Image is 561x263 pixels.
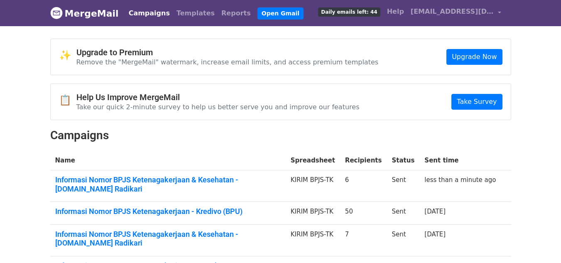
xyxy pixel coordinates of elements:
[59,49,76,61] span: ✨
[419,151,501,170] th: Sent time
[424,176,496,184] a: less than a minute ago
[50,151,286,170] th: Name
[340,202,387,225] td: 50
[387,151,419,170] th: Status
[55,175,281,193] a: Informasi Nomor BPJS Ketenagakerjaan & Kesehatan - [DOMAIN_NAME] Radikari
[76,103,360,111] p: Take our quick 2-minute survey to help us better serve you and improve our features
[76,47,379,57] h4: Upgrade to Premium
[340,224,387,256] td: 7
[50,7,63,19] img: MergeMail logo
[424,208,446,215] a: [DATE]
[286,170,340,202] td: KIRIM BPJS-TK
[340,151,387,170] th: Recipients
[387,170,419,202] td: Sent
[384,3,407,20] a: Help
[387,224,419,256] td: Sent
[446,49,502,65] a: Upgrade Now
[387,202,419,225] td: Sent
[257,7,304,20] a: Open Gmail
[315,3,383,20] a: Daily emails left: 44
[407,3,505,23] a: [EMAIL_ADDRESS][DOMAIN_NAME]
[125,5,173,22] a: Campaigns
[218,5,254,22] a: Reports
[173,5,218,22] a: Templates
[340,170,387,202] td: 6
[59,94,76,106] span: 📋
[424,231,446,238] a: [DATE]
[50,5,119,22] a: MergeMail
[76,92,360,102] h4: Help Us Improve MergeMail
[50,128,511,143] h2: Campaigns
[55,230,281,248] a: Informasi Nomor BPJS Ketenagakerjaan & Kesehatan - [DOMAIN_NAME] Radikari
[286,202,340,225] td: KIRIM BPJS-TK
[286,224,340,256] td: KIRIM BPJS-TK
[451,94,502,110] a: Take Survey
[318,7,380,17] span: Daily emails left: 44
[55,207,281,216] a: Informasi Nomor BPJS Ketenagakerjaan - Kredivo (BPU)
[286,151,340,170] th: Spreadsheet
[76,58,379,66] p: Remove the "MergeMail" watermark, increase email limits, and access premium templates
[411,7,494,17] span: [EMAIL_ADDRESS][DOMAIN_NAME]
